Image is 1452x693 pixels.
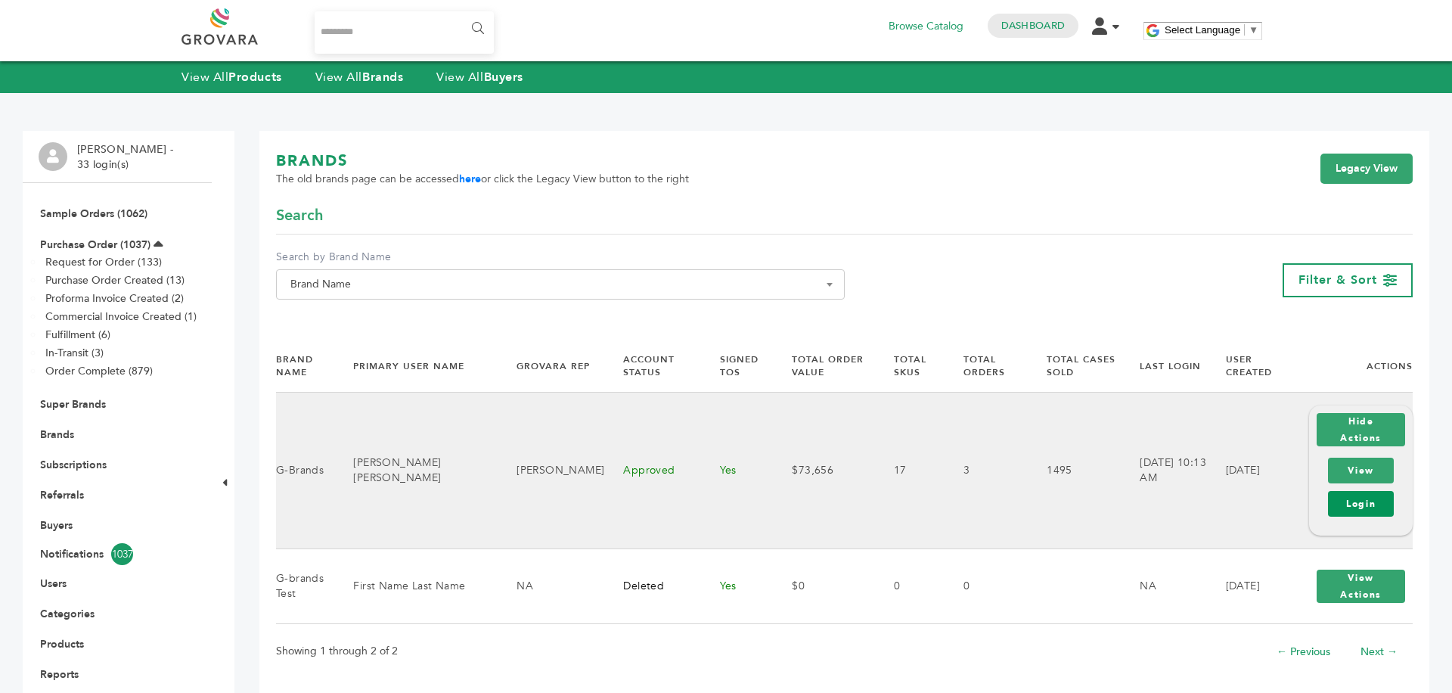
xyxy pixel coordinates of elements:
[276,393,334,549] td: G-Brands
[45,273,185,287] a: Purchase Order Created (13)
[45,328,110,342] a: Fulfillment (6)
[276,250,845,265] label: Search by Brand Name
[45,255,162,269] a: Request for Order (133)
[875,393,945,549] td: 17
[701,549,774,624] td: Yes
[436,69,523,85] a: View AllBuyers
[181,69,282,85] a: View AllProducts
[40,207,147,221] a: Sample Orders (1062)
[1001,19,1065,33] a: Dashboard
[40,518,73,533] a: Buyers
[45,309,197,324] a: Commercial Invoice Created (1)
[1028,393,1121,549] td: 1495
[40,667,79,682] a: Reports
[459,172,481,186] a: here
[45,346,104,360] a: In-Transit (3)
[773,340,874,392] th: Total Order Value
[498,549,604,624] td: NA
[1207,393,1291,549] td: [DATE]
[334,549,498,624] td: First Name Last Name
[773,393,874,549] td: $73,656
[1121,340,1206,392] th: Last Login
[228,69,281,85] strong: Products
[276,642,398,660] p: Showing 1 through 2 of 2
[889,18,963,35] a: Browse Catalog
[875,549,945,624] td: 0
[40,637,84,651] a: Products
[111,543,133,565] span: 1037
[945,340,1028,392] th: Total Orders
[1290,340,1413,392] th: Actions
[498,393,604,549] td: [PERSON_NAME]
[276,172,689,187] span: The old brands page can be accessed or click the Legacy View button to the right
[1277,645,1330,659] a: ← Previous
[773,549,874,624] td: $0
[40,576,67,591] a: Users
[484,69,523,85] strong: Buyers
[315,11,494,54] input: Search...
[276,269,845,300] span: Brand Name
[945,549,1028,624] td: 0
[604,340,700,392] th: Account Status
[1298,272,1377,288] span: Filter & Sort
[334,340,498,392] th: Primary User Name
[604,393,700,549] td: Approved
[1165,24,1258,36] a: Select Language​
[1328,491,1394,517] a: Login
[40,543,194,565] a: Notifications1037
[1317,413,1405,446] button: Hide Actions
[1165,24,1240,36] span: Select Language
[276,151,689,172] h1: BRANDS
[1121,549,1206,624] td: NA
[40,427,74,442] a: Brands
[276,340,334,392] th: Brand Name
[45,364,153,378] a: Order Complete (879)
[945,393,1028,549] td: 3
[362,69,403,85] strong: Brands
[45,291,184,306] a: Proforma Invoice Created (2)
[701,393,774,549] td: Yes
[1028,340,1121,392] th: Total Cases Sold
[1207,340,1291,392] th: User Created
[40,488,84,502] a: Referrals
[39,142,67,171] img: profile.png
[315,69,404,85] a: View AllBrands
[284,274,836,295] span: Brand Name
[40,238,150,252] a: Purchase Order (1037)
[40,607,95,621] a: Categories
[1244,24,1245,36] span: ​
[1360,645,1398,659] a: Next →
[276,205,323,226] span: Search
[1320,154,1413,184] a: Legacy View
[875,340,945,392] th: Total SKUs
[1207,549,1291,624] td: [DATE]
[1121,393,1206,549] td: [DATE] 10:13 AM
[498,340,604,392] th: Grovara Rep
[701,340,774,392] th: Signed TOS
[1317,570,1405,603] button: View Actions
[604,549,700,624] td: Deleted
[40,458,107,472] a: Subscriptions
[334,393,498,549] td: [PERSON_NAME] [PERSON_NAME]
[77,142,177,172] li: [PERSON_NAME] - 33 login(s)
[1328,458,1394,483] a: View
[40,397,106,412] a: Super Brands
[276,549,334,624] td: G-brands Test
[1249,24,1258,36] span: ▼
